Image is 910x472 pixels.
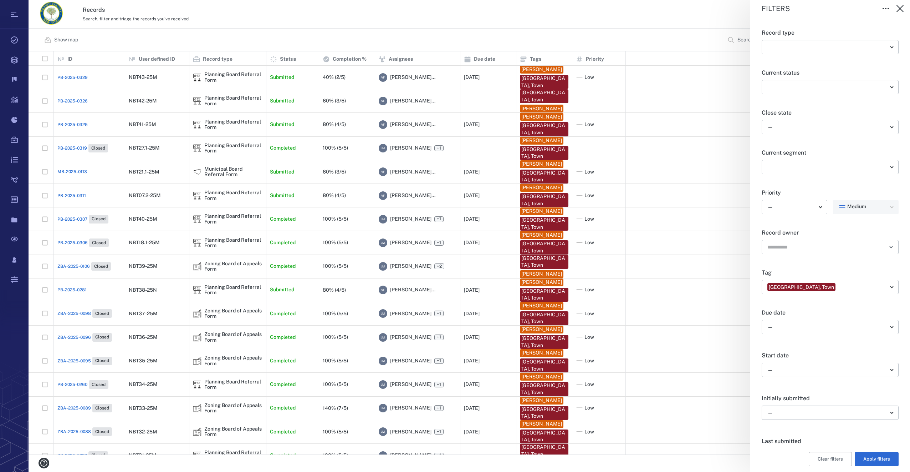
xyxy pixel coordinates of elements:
div: — [767,366,887,374]
div: [GEOGRAPHIC_DATA], Town [769,284,834,291]
p: Start date [762,351,899,360]
p: Tag [762,268,899,277]
div: — [767,323,887,331]
button: Clear filters [809,452,852,466]
div: — [767,409,887,417]
p: Close state [762,109,899,117]
p: Record owner [762,229,899,237]
p: Priority [762,189,899,197]
span: Help [16,5,31,11]
p: Last submitted [762,437,899,446]
p: Initially submitted [762,394,899,403]
p: Current status [762,69,899,77]
button: Close [893,1,907,16]
button: Open [886,242,896,252]
button: Apply filters [855,452,899,466]
p: Current segment [762,149,899,157]
p: Due date [762,308,899,317]
p: Record type [762,29,899,37]
div: — [767,203,816,211]
div: Filters [762,5,873,12]
div: — [767,123,887,131]
button: Toggle to Edit Boxes [879,1,893,16]
span: Medium [847,203,866,210]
